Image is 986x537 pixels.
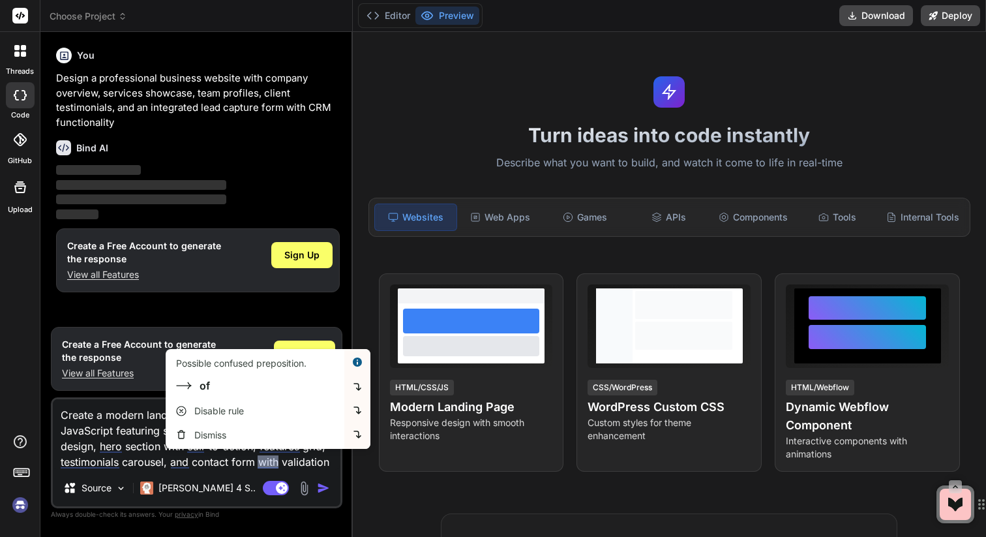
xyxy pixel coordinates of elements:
[53,399,340,470] textarea: Create a modern landing page with HTML, CSS, and JavaScript featuring smooth scrolling, responsiv...
[76,142,108,155] h6: Bind AI
[175,510,198,518] span: privacy
[390,398,553,416] h4: Modern Landing Page
[140,482,153,495] img: Claude 4 Sonnet
[460,204,541,231] div: Web Apps
[56,180,226,190] span: ‌
[287,347,322,360] span: Sign Up
[588,380,657,395] div: CSS/WordPress
[67,239,221,266] h1: Create a Free Account to generate the response
[415,7,479,25] button: Preview
[200,378,210,393] div: of
[8,155,32,166] label: GitHub
[361,7,415,25] button: Editor
[390,380,454,395] div: HTML/CSS/JS
[166,424,344,446] div: Dismiss
[166,400,344,422] div: Disable rule
[176,357,306,370] div: Possible confused preposition.
[786,435,949,461] p: Interactive components with animations
[51,508,342,521] p: Always double-check its answers. Your in Bind
[297,481,312,496] img: attachment
[317,482,330,495] img: icon
[158,482,256,495] p: [PERSON_NAME] 4 S..
[6,66,34,77] label: threads
[11,110,29,121] label: code
[284,249,320,262] span: Sign Up
[56,165,141,175] span: ‌
[67,268,221,281] p: View all Features
[77,49,95,62] h6: You
[8,204,33,215] label: Upload
[56,194,226,204] span: ‌
[628,204,710,231] div: APIs
[786,398,949,435] h4: Dynamic Webflow Component
[50,10,127,23] span: Choose Project
[921,5,980,26] button: Deploy
[115,483,127,494] img: Pick Models
[374,204,457,231] div: Websites
[797,204,878,231] div: Tools
[361,123,979,147] h1: Turn ideas into code instantly
[82,482,112,495] p: Source
[786,380,854,395] div: HTML/Webflow
[544,204,625,231] div: Games
[56,71,340,130] p: Design a professional business website with company overview, services showcase, team profiles, c...
[9,494,31,516] img: signin
[881,204,964,231] div: Internal Tools
[390,416,553,442] p: Responsive design with smooth interactions
[62,367,216,380] p: View all Features
[361,155,979,172] p: Describe what you want to build, and watch it come to life in real-time
[713,204,794,231] div: Components
[839,5,913,26] button: Download
[56,209,98,219] span: ‌
[588,416,751,442] p: Custom styles for theme enhancement
[62,338,216,364] h1: Create a Free Account to generate the response
[588,398,751,416] h4: WordPress Custom CSS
